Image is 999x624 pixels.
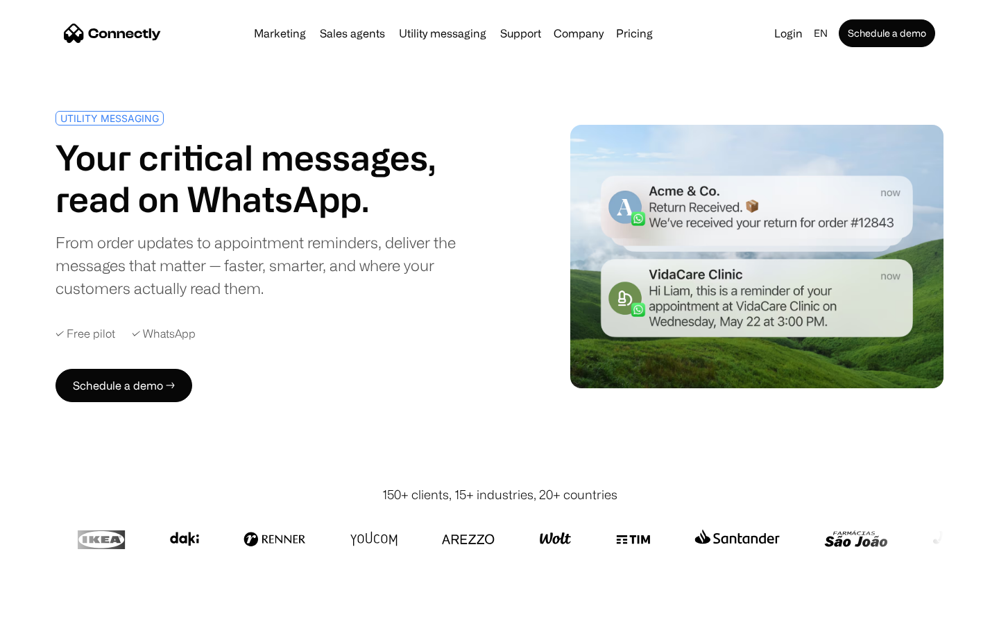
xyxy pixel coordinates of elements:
div: UTILITY MESSAGING [60,113,159,123]
div: 150+ clients, 15+ industries, 20+ countries [382,485,617,504]
div: Company [554,24,604,43]
aside: Language selected: English [14,598,83,619]
a: Utility messaging [393,28,492,39]
a: Login [769,24,808,43]
ul: Language list [28,600,83,619]
a: Sales agents [314,28,391,39]
a: Schedule a demo [839,19,935,47]
a: Marketing [248,28,311,39]
a: Support [495,28,547,39]
div: From order updates to appointment reminders, deliver the messages that matter — faster, smarter, ... [55,231,494,300]
h1: Your critical messages, read on WhatsApp. [55,137,494,220]
a: Schedule a demo → [55,369,192,402]
a: Pricing [610,28,658,39]
div: ✓ Free pilot [55,327,115,340]
div: ✓ WhatsApp [132,327,196,340]
div: en [814,24,828,43]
